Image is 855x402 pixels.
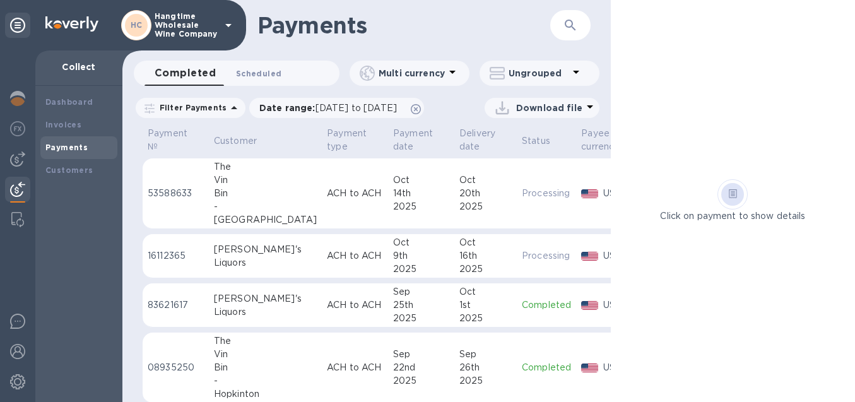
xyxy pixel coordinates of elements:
[148,299,204,312] p: 83621617
[214,256,317,269] div: Liquors
[45,165,93,175] b: Customers
[148,127,187,153] p: Payment №
[155,102,227,113] p: Filter Payments
[459,187,512,200] div: 20th
[214,213,317,227] div: [GEOGRAPHIC_DATA]
[393,187,449,200] div: 14th
[522,249,571,263] p: Processing
[522,134,567,148] span: Status
[214,334,317,348] div: The
[249,98,424,118] div: Date range:[DATE] to [DATE]
[148,249,204,263] p: 16112365
[603,299,635,312] p: USD
[327,127,367,153] p: Payment type
[327,299,383,312] p: ACH to ACH
[522,187,571,200] p: Processing
[459,285,512,299] div: Oct
[214,160,317,174] div: The
[327,187,383,200] p: ACH to ACH
[214,174,317,187] div: Vin
[660,210,805,223] p: Click on payment to show details
[236,67,281,80] span: Scheduled
[522,299,571,312] p: Completed
[459,299,512,312] div: 1st
[214,187,317,200] div: Bin
[315,103,397,113] span: [DATE] to [DATE]
[214,305,317,319] div: Liquors
[45,143,88,152] b: Payments
[603,249,635,263] p: USD
[45,16,98,32] img: Logo
[393,236,449,249] div: Oct
[214,361,317,374] div: Bin
[393,249,449,263] div: 9th
[459,348,512,361] div: Sep
[393,361,449,374] div: 22nd
[214,200,317,213] div: -
[148,361,204,374] p: 08935250
[214,134,273,148] span: Customer
[393,174,449,187] div: Oct
[516,102,582,114] p: Download file
[214,387,317,401] div: Hopkinton
[522,361,571,374] p: Completed
[393,285,449,299] div: Sep
[459,200,512,213] div: 2025
[603,187,635,200] p: USD
[257,12,550,38] h1: Payments
[459,236,512,249] div: Oct
[214,374,317,387] div: -
[459,127,495,153] p: Delivery date
[214,243,317,256] div: [PERSON_NAME]'s
[393,200,449,213] div: 2025
[581,127,635,153] span: Payee currency
[459,174,512,187] div: Oct
[214,292,317,305] div: [PERSON_NAME]'s
[327,127,383,153] span: Payment type
[581,301,598,310] img: USD
[459,361,512,374] div: 26th
[581,127,619,153] p: Payee currency
[393,299,449,312] div: 25th
[581,189,598,198] img: USD
[327,361,383,374] p: ACH to ACH
[259,102,403,114] p: Date range :
[522,134,550,148] p: Status
[148,127,204,153] span: Payment №
[155,12,218,38] p: Hangtime Wholesale Wine Company
[393,374,449,387] div: 2025
[45,120,81,129] b: Invoices
[148,187,204,200] p: 53588633
[603,361,635,374] p: USD
[459,312,512,325] div: 2025
[459,127,512,153] span: Delivery date
[379,67,445,80] p: Multi currency
[393,348,449,361] div: Sep
[393,127,433,153] p: Payment date
[393,127,449,153] span: Payment date
[45,97,93,107] b: Dashboard
[581,364,598,372] img: USD
[581,252,598,261] img: USD
[393,263,449,276] div: 2025
[327,249,383,263] p: ACH to ACH
[131,20,143,30] b: HC
[214,134,257,148] p: Customer
[214,348,317,361] div: Vin
[10,121,25,136] img: Foreign exchange
[155,64,216,82] span: Completed
[459,249,512,263] div: 16th
[459,263,512,276] div: 2025
[45,61,112,73] p: Collect
[459,374,512,387] div: 2025
[393,312,449,325] div: 2025
[509,67,569,80] p: Ungrouped
[5,13,30,38] div: Unpin categories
